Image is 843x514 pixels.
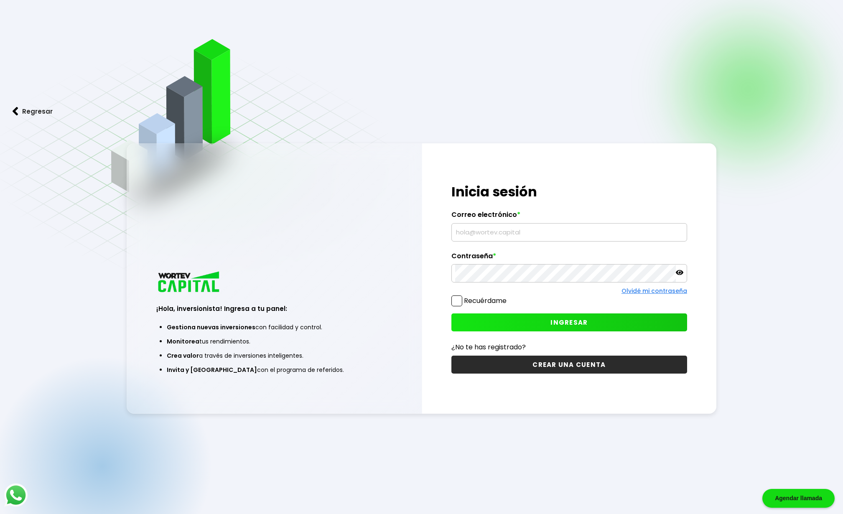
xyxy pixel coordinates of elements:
label: Correo electrónico [451,211,687,223]
input: hola@wortev.capital [455,224,683,241]
button: INGRESAR [451,313,687,331]
h3: ¡Hola, inversionista! Ingresa a tu panel: [156,304,392,313]
li: con facilidad y control. [167,320,382,334]
label: Recuérdame [464,296,507,305]
span: Invita y [GEOGRAPHIC_DATA] [167,366,257,374]
label: Contraseña [451,252,687,265]
span: Crea valor [167,351,199,360]
a: ¿No te has registrado?CREAR UNA CUENTA [451,342,687,374]
img: logo_wortev_capital [156,270,222,295]
button: CREAR UNA CUENTA [451,356,687,374]
h1: Inicia sesión [451,182,687,202]
p: ¿No te has registrado? [451,342,687,352]
img: logos_whatsapp-icon.242b2217.svg [4,483,28,507]
li: tus rendimientos. [167,334,382,349]
span: Gestiona nuevas inversiones [167,323,255,331]
span: INGRESAR [550,318,588,327]
span: Monitorea [167,337,199,346]
a: Olvidé mi contraseña [621,287,687,295]
div: Agendar llamada [762,489,835,508]
img: flecha izquierda [13,107,18,116]
li: a través de inversiones inteligentes. [167,349,382,363]
li: con el programa de referidos. [167,363,382,377]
